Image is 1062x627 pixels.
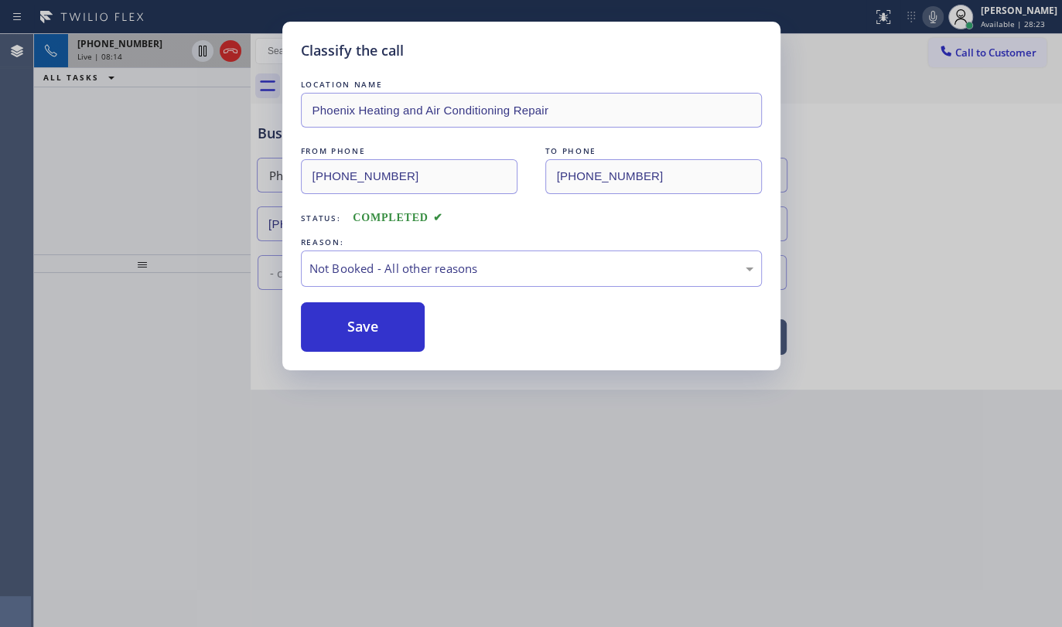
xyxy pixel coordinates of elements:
[353,212,442,223] span: COMPLETED
[301,213,341,223] span: Status:
[301,143,517,159] div: FROM PHONE
[309,260,753,278] div: Not Booked - All other reasons
[301,302,425,352] button: Save
[545,159,762,194] input: To phone
[301,159,517,194] input: From phone
[301,40,404,61] h5: Classify the call
[545,143,762,159] div: TO PHONE
[301,234,762,250] div: REASON:
[301,77,762,93] div: LOCATION NAME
